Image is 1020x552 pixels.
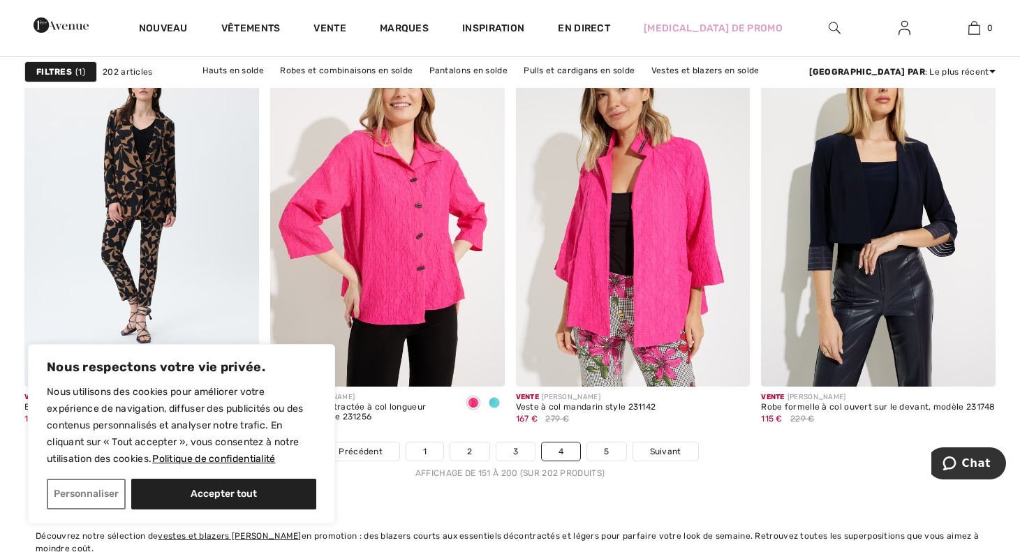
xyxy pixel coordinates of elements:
[280,66,413,75] font: Robes et combinaisons en solde
[103,67,153,77] font: 202 articles
[450,442,489,461] a: 2
[131,479,316,509] button: Accepter tout
[542,442,580,461] a: 4
[24,393,48,401] font: Vente
[202,66,264,75] font: Hauts en solde
[644,21,783,36] a: [MEDICAL_DATA] de promo
[968,20,980,36] img: Mon sac
[761,393,785,401] font: Vente
[270,402,427,422] font: Chemise décontractée à col longueur hanches, modèle 231256
[604,447,609,456] font: 5
[36,531,158,541] font: Découvrez notre sélection de
[987,23,993,33] font: 0
[221,22,281,34] font: Vêtements
[467,447,472,456] font: 2
[273,61,420,80] a: Robes et combinaisons en solde
[644,61,767,80] a: Vestes et blazers en solde
[542,393,600,401] font: [PERSON_NAME]
[139,22,188,37] a: Nouveau
[516,402,656,412] font: Veste à col mandarin style 231142
[516,393,540,401] font: Vente
[406,442,443,461] a: 1
[28,344,335,524] div: Nous respectons votre vie privée.
[517,61,642,80] a: Pulls et cardigans en solde
[496,442,535,461] a: 3
[524,66,635,75] font: Pulls et cardigans en solde
[54,488,119,500] font: Personnaliser
[516,35,751,387] img: Veste à col mao, modèle 231142. Rose éclatant
[24,442,996,479] nav: Navigation des pages
[191,488,257,500] font: Accepter tout
[152,453,275,465] font: Politique de confidentialité
[829,20,841,36] img: rechercher sur le site
[78,67,82,77] font: 1
[463,392,484,415] div: Rose éblouissant
[221,22,281,37] a: Vêtements
[158,531,301,541] a: vestes et blazers [PERSON_NAME]
[47,359,265,375] font: Nous respectons votre vie privée.
[925,67,989,77] font: : Le plus récent
[195,61,271,80] a: Hauts en solde
[279,452,280,465] a: Politique de confidentialité
[558,21,610,36] a: En direct
[415,468,605,478] font: Affichage de 151 à 200 (sur 202 produits)
[380,22,429,34] font: Marques
[761,414,783,424] font: 115 €
[34,11,89,39] img: 1ère Avenue
[899,20,910,36] img: Mes informations
[644,22,783,34] font: [MEDICAL_DATA] de promo
[462,22,524,34] font: Inspiration
[633,442,698,461] a: Suivant
[809,67,925,77] font: [GEOGRAPHIC_DATA] par
[513,447,518,456] font: 3
[558,22,610,34] font: En direct
[339,447,383,456] font: Précédent
[322,442,399,461] a: Précédent
[559,447,563,456] font: 4
[270,35,505,387] img: Chemise décontractée à col longueur hanches, modèle 231256. Rose éclatant
[940,20,1008,36] a: 0
[36,67,72,77] font: Filtres
[931,447,1006,482] iframe: Ouvre un widget où vous pouvez discuter avec l'un de nos agents
[24,402,191,412] font: Blazer à imprimé feuilles modèle 231279
[429,66,508,75] font: Pantalons en solde
[313,22,346,34] font: Vente
[788,393,846,401] font: [PERSON_NAME]
[587,442,626,461] a: 5
[790,414,815,424] font: 229 €
[24,35,259,387] img: Blazer à imprimé feuilles, modèle 231279. Noir/beige
[47,479,126,509] button: Personnaliser
[313,22,346,37] a: Vente
[24,414,47,424] font: 164 €
[422,61,515,80] a: Pantalons en solde
[139,22,188,34] font: Nouveau
[151,452,276,465] a: Politique de Confidentialité
[47,386,304,465] font: Nous utilisons des cookies pour améliorer votre expérience de navigation, diffuser des publicités...
[761,402,996,412] font: Robe formelle à col ouvert sur le devant, modèle 231748
[423,447,427,456] font: 1
[761,35,996,387] img: Robe formelle à col ouvert, modèle 231748. Bleu nuit
[516,414,538,424] font: 167 €
[650,447,681,456] font: Suivant
[380,22,429,37] a: Marques
[887,20,922,37] a: Se connecter
[484,392,505,415] div: Palm Springs
[651,66,760,75] font: Vestes et blazers en solde
[545,414,569,424] font: 279 €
